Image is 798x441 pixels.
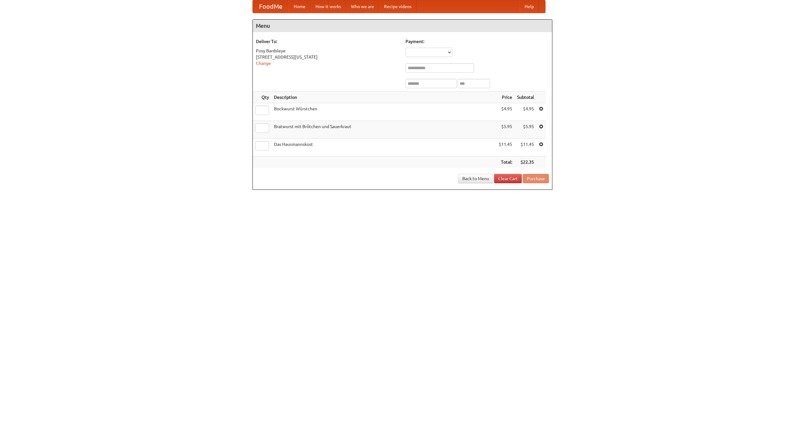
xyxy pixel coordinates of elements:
[515,121,536,139] td: $5.95
[515,92,536,103] th: Subtotal
[289,0,310,13] a: Home
[272,121,496,139] td: Bratwurst mit Brötchen und Sauerkraut
[496,92,515,103] th: Price
[496,103,515,121] td: $4.95
[458,174,493,183] a: Back to Menu
[253,0,289,13] a: FoodMe
[310,0,346,13] a: How it works
[256,61,271,66] a: Change
[379,0,416,13] a: Recipe videos
[253,20,552,32] h4: Menu
[496,156,515,168] th: Total:
[523,174,549,183] button: Purchase
[515,103,536,121] td: $4.95
[515,156,536,168] th: $22.35
[272,103,496,121] td: Bockwurst Würstchen
[406,38,549,45] h5: Payment:
[346,0,379,13] a: Who we are
[494,174,522,183] a: Clear Cart
[515,139,536,156] td: $11.45
[253,92,272,103] th: Qty
[256,38,399,45] h5: Deliver To:
[520,0,539,13] a: Help
[496,139,515,156] td: $11.45
[272,92,496,103] th: Description
[256,48,399,54] div: Posy Bardsleye
[496,121,515,139] td: $5.95
[272,139,496,156] td: Das Hausmannskost
[256,54,399,60] div: [STREET_ADDRESS][US_STATE]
